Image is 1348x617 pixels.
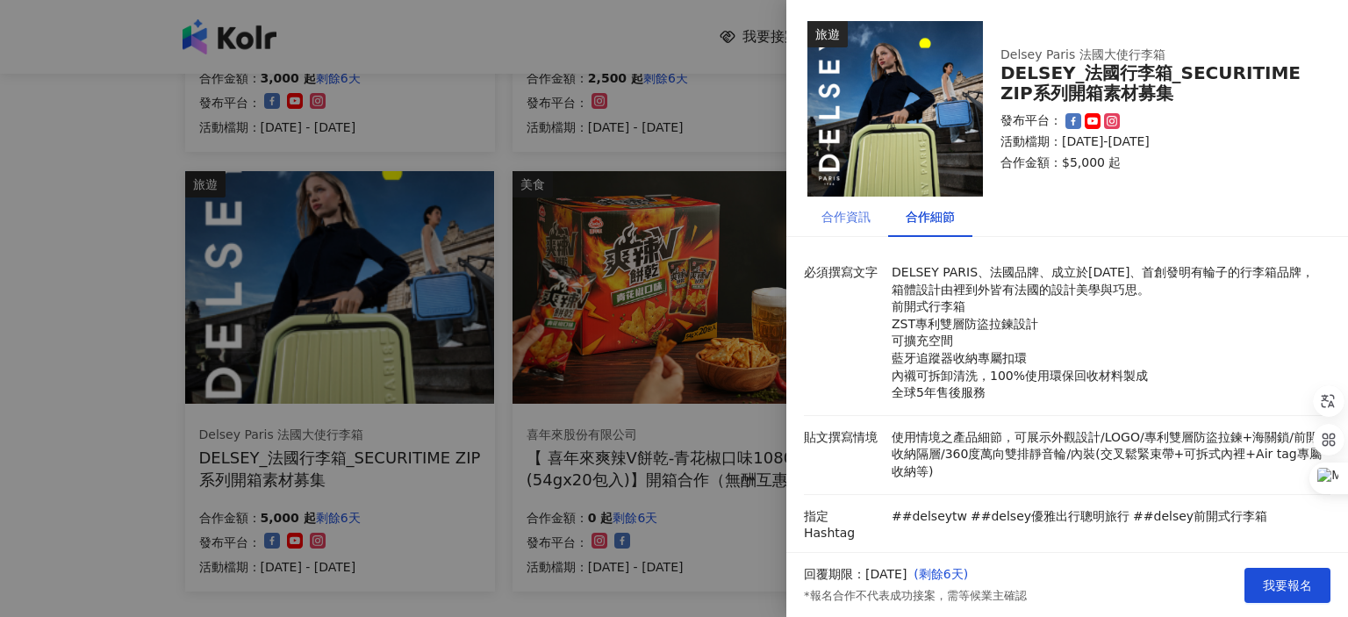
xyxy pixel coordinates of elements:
[971,508,1129,526] p: ##delsey優雅出行聰明旅行
[1000,47,1281,64] div: Delsey Paris 法國大使行李箱
[1000,154,1309,172] p: 合作金額： $5,000 起
[914,566,1026,584] p: ( 剩餘6天 )
[804,588,1027,604] p: *報名合作不代表成功接案，需等候業主確認
[1133,508,1267,526] p: ##delsey前開式行李箱
[1244,568,1330,603] button: 我要報名
[804,508,883,542] p: 指定 Hashtag
[1000,112,1062,130] p: 發布平台：
[892,264,1322,402] p: DELSEY PARIS、法國品牌、成立於[DATE]、首創發明有輪子的行李箱品牌，箱體設計由裡到外皆有法國的設計美學與巧思。 前開式行李箱 ZST專利雙層防盜拉鍊設計 可擴充空間 藍牙追蹤器收...
[906,207,955,226] div: 合作細節
[1000,133,1309,151] p: 活動檔期：[DATE]-[DATE]
[807,21,983,197] img: 【DELSEY】SECURITIME ZIP旅行箱
[804,264,883,282] p: 必須撰寫文字
[804,429,883,447] p: 貼文撰寫情境
[807,21,848,47] div: 旅遊
[1263,578,1312,592] span: 我要報名
[892,429,1322,481] p: 使用情境之產品細節，可展示外觀設計/LOGO/專利雙層防盜拉鍊+海關鎖/前開收納隔層/360度萬向雙排靜音輪/內裝(交叉鬆緊束帶+可拆式內裡+Air tag專屬收納等)
[804,566,907,584] p: 回覆期限：[DATE]
[1000,63,1309,104] div: DELSEY_法國行李箱_SECURITIME ZIP系列開箱素材募集
[821,207,871,226] div: 合作資訊
[892,508,967,526] p: ##delseytw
